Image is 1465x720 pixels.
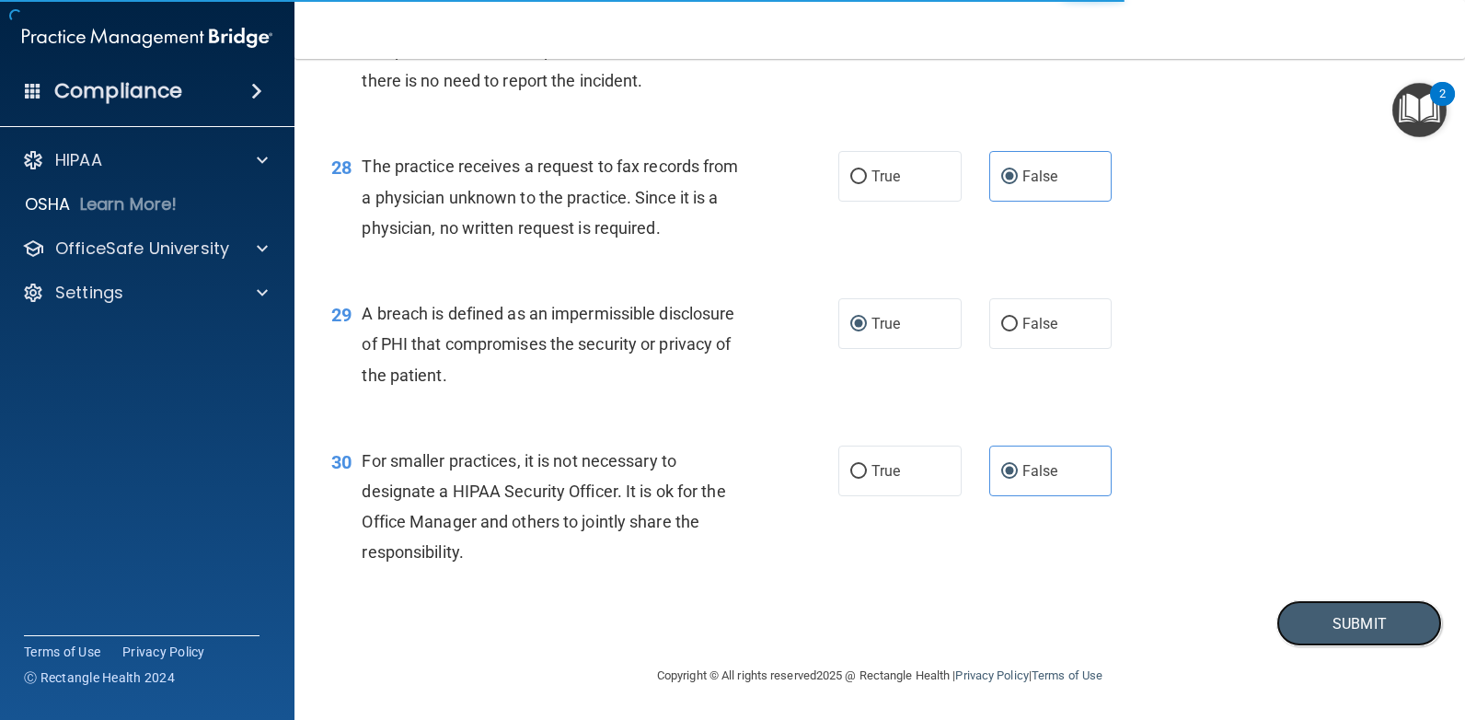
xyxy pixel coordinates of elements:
[122,643,205,661] a: Privacy Policy
[871,315,900,332] span: True
[1001,170,1018,184] input: False
[1276,600,1442,647] button: Submit
[1001,318,1018,331] input: False
[331,157,352,179] span: 28
[1022,168,1058,185] span: False
[871,168,900,185] span: True
[1439,94,1446,118] div: 2
[362,451,725,563] span: For smaller practices, it is not necessary to designate a HIPAA Security Officer. It is ok for th...
[331,451,352,473] span: 30
[362,157,738,237] span: The practice receives a request to fax records from a physician unknown to the practice. Since it...
[1392,83,1447,137] button: Open Resource Center, 2 new notifications
[55,282,123,304] p: Settings
[850,465,867,479] input: True
[955,668,1028,682] a: Privacy Policy
[1373,593,1443,663] iframe: Drift Widget Chat Controller
[24,643,100,661] a: Terms of Use
[22,149,268,171] a: HIPAA
[850,318,867,331] input: True
[362,304,734,384] span: A breach is defined as an impermissible disclosure of PHI that compromises the security or privac...
[1022,462,1058,480] span: False
[24,668,175,687] span: Ⓒ Rectangle Health 2024
[331,304,352,326] span: 29
[544,646,1216,705] div: Copyright © All rights reserved 2025 @ Rectangle Health | |
[22,238,268,260] a: OfficeSafe University
[22,19,272,56] img: PMB logo
[1032,668,1102,682] a: Terms of Use
[54,78,182,104] h4: Compliance
[80,193,178,215] p: Learn More!
[1022,315,1058,332] span: False
[1001,465,1018,479] input: False
[25,193,71,215] p: OSHA
[850,170,867,184] input: True
[871,462,900,480] span: True
[22,282,268,304] a: Settings
[55,238,229,260] p: OfficeSafe University
[55,149,102,171] p: HIPAA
